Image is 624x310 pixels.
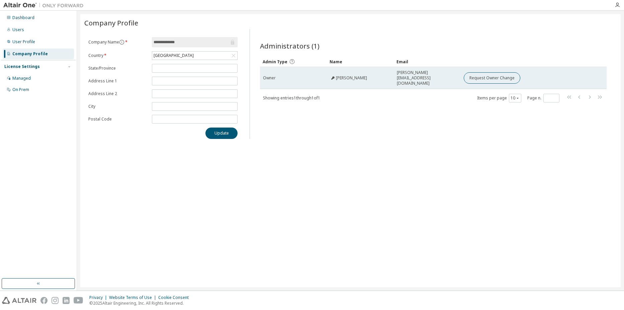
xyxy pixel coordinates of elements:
[511,95,520,101] button: 10
[397,70,458,86] span: [PERSON_NAME][EMAIL_ADDRESS][DOMAIN_NAME]
[3,2,87,9] img: Altair One
[260,41,320,51] span: Administrators (1)
[88,66,148,71] label: State/Province
[88,104,148,109] label: City
[12,39,35,45] div: User Profile
[40,297,48,304] img: facebook.svg
[88,53,148,58] label: Country
[12,87,29,92] div: On Prem
[109,295,158,300] div: Website Terms of Use
[12,76,31,81] div: Managed
[52,297,59,304] img: instagram.svg
[12,51,48,57] div: Company Profile
[464,72,520,84] button: Request Owner Change
[205,128,238,139] button: Update
[153,52,195,59] div: [GEOGRAPHIC_DATA]
[88,40,148,45] label: Company Name
[2,297,36,304] img: altair_logo.svg
[88,117,148,122] label: Postal Code
[152,52,237,60] div: [GEOGRAPHIC_DATA]
[89,295,109,300] div: Privacy
[263,75,276,81] span: Owner
[63,297,70,304] img: linkedin.svg
[477,94,521,102] span: Items per page
[88,78,148,84] label: Address Line 1
[263,59,287,65] span: Admin Type
[527,94,559,102] span: Page n.
[84,18,138,27] span: Company Profile
[89,300,193,306] p: © 2025 Altair Engineering, Inc. All Rights Reserved.
[4,64,40,69] div: License Settings
[158,295,193,300] div: Cookie Consent
[12,15,34,20] div: Dashboard
[330,56,391,67] div: Name
[336,75,367,81] span: [PERSON_NAME]
[263,95,320,101] span: Showing entries 1 through 1 of 1
[396,56,458,67] div: Email
[74,297,83,304] img: youtube.svg
[88,91,148,96] label: Address Line 2
[12,27,24,32] div: Users
[119,40,124,45] button: information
